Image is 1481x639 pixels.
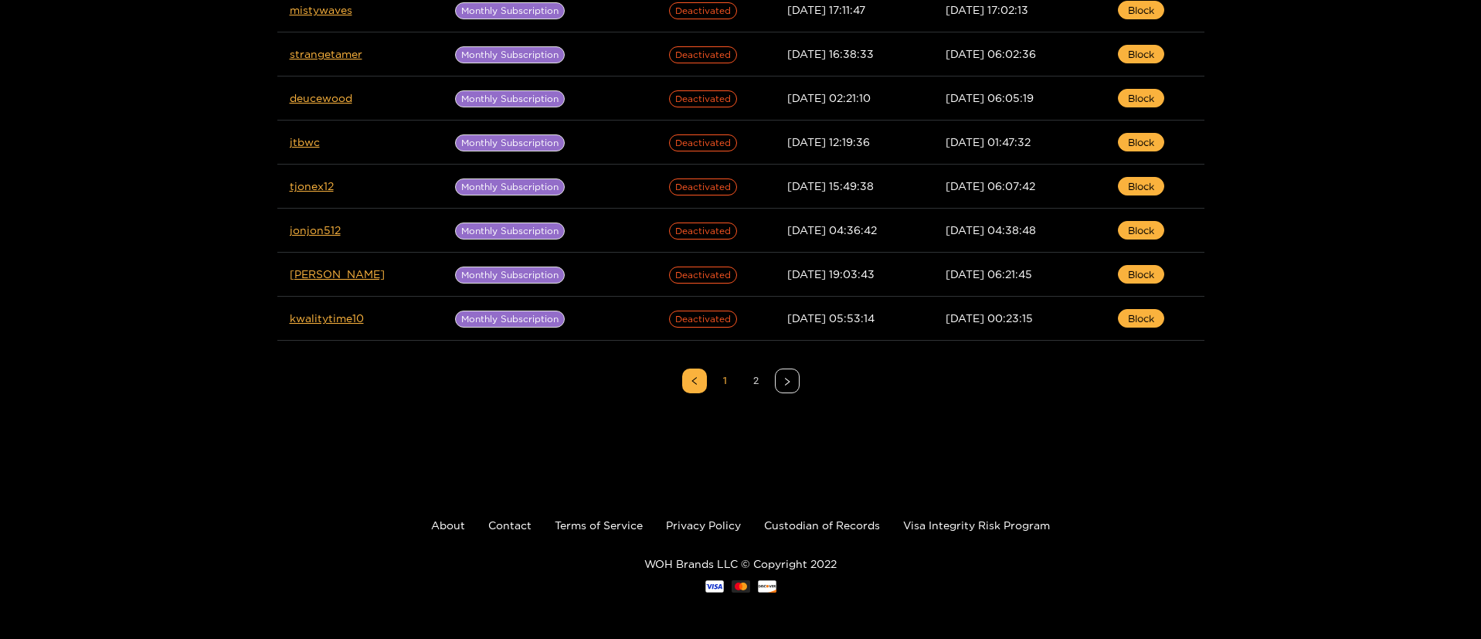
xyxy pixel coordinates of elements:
span: Deactivated [669,178,737,195]
span: Deactivated [669,46,737,63]
button: Block [1118,177,1164,195]
span: Block [1128,134,1154,150]
span: [DATE] 00:23:15 [946,312,1033,324]
span: Block [1128,178,1154,194]
button: Block [1118,45,1164,63]
button: Block [1118,133,1164,151]
a: kwalitytime10 [290,312,364,324]
span: Deactivated [669,2,737,19]
span: Monthly Subscription [455,2,565,19]
span: [DATE] 17:02:13 [946,4,1028,15]
span: Block [1128,46,1154,62]
span: [DATE] 01:47:32 [946,136,1031,148]
span: right [783,377,792,386]
span: [DATE] 05:53:14 [787,312,875,324]
span: Monthly Subscription [455,311,565,328]
span: [DATE] 06:07:42 [946,180,1035,192]
a: [PERSON_NAME] [290,268,385,280]
span: Deactivated [669,311,737,328]
a: Visa Integrity Risk Program [903,519,1050,531]
a: jonjon512 [290,224,341,236]
span: Block [1128,223,1154,238]
span: Monthly Subscription [455,223,565,240]
a: deucewood [290,92,352,104]
span: Monthly Subscription [455,46,565,63]
span: [DATE] 16:38:33 [787,48,874,59]
li: Previous Page [682,369,707,393]
button: right [775,369,800,393]
a: strangetamer [290,48,362,59]
a: 2 [745,369,768,393]
span: [DATE] 06:21:45 [946,268,1032,280]
span: Deactivated [669,90,737,107]
span: Deactivated [669,223,737,240]
span: [DATE] 02:21:10 [787,92,871,104]
button: Block [1118,1,1164,19]
span: [DATE] 04:38:48 [946,224,1036,236]
button: Block [1118,221,1164,240]
span: Deactivated [669,134,737,151]
span: left [690,376,699,386]
span: Monthly Subscription [455,90,565,107]
span: [DATE] 12:19:36 [787,136,870,148]
span: Block [1128,311,1154,326]
a: 1 [714,369,737,393]
a: jtbwc [290,136,320,148]
span: [DATE] 06:02:36 [946,48,1036,59]
a: Terms of Service [555,519,643,531]
a: Contact [488,519,532,531]
span: [DATE] 17:11:47 [787,4,865,15]
span: Deactivated [669,267,737,284]
span: [DATE] 15:49:38 [787,180,874,192]
span: [DATE] 19:03:43 [787,268,875,280]
li: Next Page [775,369,800,393]
span: [DATE] 06:05:19 [946,92,1034,104]
li: 2 [744,369,769,393]
a: Privacy Policy [666,519,741,531]
li: 1 [713,369,738,393]
a: About [431,519,465,531]
button: Block [1118,265,1164,284]
a: tjonex12 [290,180,334,192]
button: Block [1118,89,1164,107]
a: Custodian of Records [764,519,880,531]
span: Monthly Subscription [455,134,565,151]
a: mistywaves [290,4,352,15]
button: left [682,369,707,393]
span: Block [1128,267,1154,282]
span: Block [1128,90,1154,106]
span: [DATE] 04:36:42 [787,224,877,236]
span: Block [1128,2,1154,18]
span: Monthly Subscription [455,267,565,284]
button: Block [1118,309,1164,328]
span: Monthly Subscription [455,178,565,195]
